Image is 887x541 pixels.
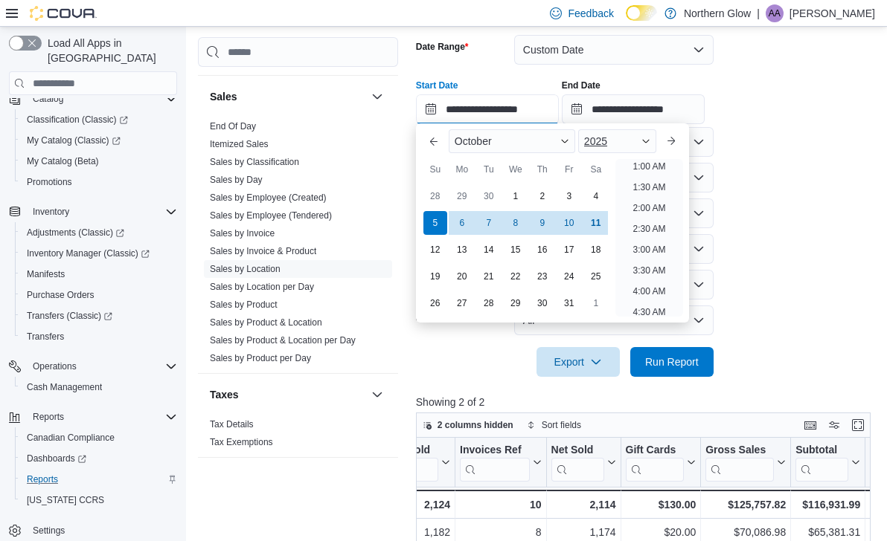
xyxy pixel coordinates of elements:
a: Sales by Location per Day [210,282,314,292]
span: Canadian Compliance [27,432,115,444]
div: day-22 [504,265,528,288]
a: Promotions [21,173,78,191]
div: Net Sold [551,444,603,482]
div: day-8 [504,211,528,235]
button: Gift Cards [625,444,696,482]
label: Start Date [416,80,458,91]
p: Showing 2 of 2 [416,395,875,409]
span: Transfers (Classic) [21,307,177,325]
div: Fr [557,158,581,181]
button: Catalog [3,88,183,109]
span: Washington CCRS [21,491,177,509]
a: Sales by Location [210,264,281,274]
button: Net Sold [551,444,615,482]
a: Sales by Product & Location per Day [210,335,356,346]
span: Cash Management [21,378,177,396]
a: Adjustments (Classic) [21,224,130,242]
div: $125,757.82 [705,496,786,514]
div: day-21 [477,265,501,288]
span: Export [545,347,611,377]
div: day-11 [584,211,608,235]
button: Cash Management [15,377,183,398]
p: | [757,4,760,22]
div: day-13 [450,238,474,262]
div: Gross Sales [705,444,774,458]
div: Invoices Sold [363,444,438,482]
a: Sales by Employee (Tendered) [210,210,332,221]
a: Dashboards [15,448,183,469]
button: Taxes [210,387,365,402]
button: Enter fullscreen [849,416,867,434]
a: Sales by Product per Day [210,353,311,363]
a: My Catalog (Beta) [21,152,105,170]
button: My Catalog (Beta) [15,151,183,172]
a: End Of Day [210,121,256,132]
img: Cova [30,6,97,21]
div: day-10 [557,211,581,235]
span: Cash Management [27,381,102,393]
span: Operations [33,360,77,372]
li: 1:00 AM [627,158,671,175]
a: Dashboards [21,450,92,467]
div: day-2 [531,184,554,208]
li: 4:00 AM [627,282,671,300]
div: Alison Albert [766,4,784,22]
span: 2025 [584,135,607,147]
div: day-7 [477,211,501,235]
div: day-28 [477,291,501,315]
li: 1:30 AM [627,178,671,196]
li: 4:30 AM [627,303,671,321]
button: Reports [27,408,70,426]
button: Custom Date [514,35,714,65]
span: 2 columns hidden [438,419,513,431]
label: End Date [562,80,601,91]
div: day-23 [531,265,554,288]
div: Taxes [198,415,398,457]
button: Canadian Compliance [15,427,183,448]
span: Classification (Classic) [21,111,177,129]
button: Run Report [630,347,714,377]
div: Invoices Ref [460,444,529,458]
span: Settings [27,521,177,540]
span: Canadian Compliance [21,429,177,447]
div: Invoices Sold [363,444,438,458]
span: My Catalog (Beta) [21,152,177,170]
div: day-26 [423,291,447,315]
span: Purchase Orders [21,286,177,304]
button: Transfers [15,326,183,347]
button: Subtotal [795,444,860,482]
button: Sort fields [521,416,587,434]
span: Dashboards [21,450,177,467]
span: Inventory [27,203,177,221]
span: Inventory Manager (Classic) [21,244,177,262]
ul: Time [615,159,683,317]
a: Transfers (Classic) [15,305,183,326]
button: [US_STATE] CCRS [15,490,183,511]
div: day-28 [423,184,447,208]
span: October [455,135,492,147]
span: Transfers [21,328,177,346]
div: Mo [450,158,474,181]
p: Northern Glow [684,4,751,22]
div: Subtotal [795,444,848,458]
div: October, 2025 [422,183,609,317]
a: Sales by Invoice & Product [210,246,316,256]
a: Tax Details [210,419,254,430]
a: Sales by Classification [210,157,299,167]
a: Sales by Day [210,175,263,185]
a: Reports [21,470,64,488]
a: Settings [27,522,71,540]
a: Sales by Employee (Created) [210,192,327,203]
div: day-6 [450,211,474,235]
a: Adjustments (Classic) [15,222,183,243]
span: My Catalog (Classic) [27,135,121,146]
button: Next month [659,129,683,153]
span: Promotions [21,173,177,191]
div: 10 [460,496,541,514]
button: Taxes [368,386,386,404]
input: Press the down key to enter a popover containing a calendar. Press the escape key to close the po... [416,94,559,124]
div: day-4 [584,184,608,208]
button: Inventory [27,203,75,221]
button: Operations [3,356,183,377]
div: day-24 [557,265,581,288]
